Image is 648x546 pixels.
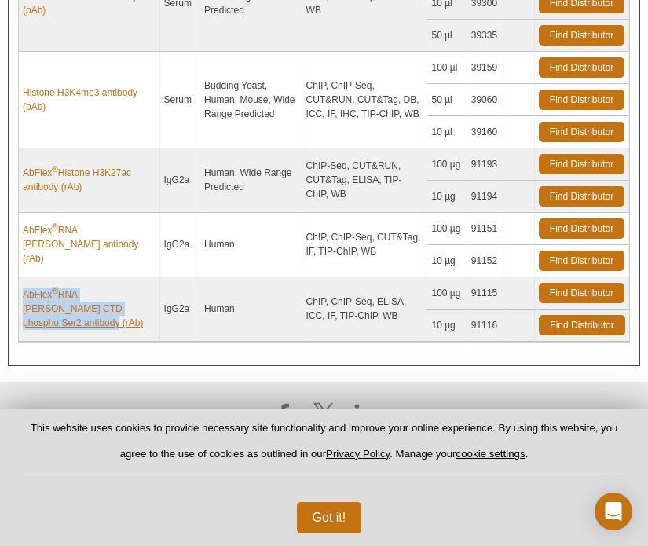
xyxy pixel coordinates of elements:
[52,287,57,295] sup: ®
[427,52,467,84] td: 100 µl
[160,277,201,342] td: IgG2a
[200,148,302,213] td: Human, Wide Range Predicted
[539,283,624,303] a: Find Distributor
[297,502,362,533] button: Got it!
[467,52,503,84] td: 39159
[427,245,467,277] td: 10 µg
[302,52,428,148] td: ChIP, ChIP-Seq, CUT&RUN, CUT&Tag, DB, ICC, IF, IHC, TIP-ChIP, WB
[539,25,624,46] a: Find Distributor
[200,52,302,148] td: Budding Yeast, Human, Mouse, Wide Range Predicted
[467,20,503,52] td: 39335
[539,90,624,110] a: Find Distributor
[160,213,201,277] td: IgG2a
[302,213,428,277] td: ChIP, ChIP-Seq, CUT&Tag, IF, TIP-ChIP, WB
[326,448,390,460] a: Privacy Policy
[23,288,156,330] a: AbFlex®RNA [PERSON_NAME] CTD phospho Ser2 antibody (rAb)
[427,116,467,148] td: 10 µl
[467,181,503,213] td: 91194
[427,181,467,213] td: 10 µg
[23,223,156,266] a: AbFlex®RNA [PERSON_NAME] antibody (rAb)
[539,251,624,271] a: Find Distributor
[200,213,302,277] td: Human
[52,222,57,231] sup: ®
[427,213,467,245] td: 100 µg
[427,277,467,310] td: 100 µg
[302,148,428,213] td: ChIP-Seq, CUT&RUN, CUT&Tag, ELISA, TIP-ChIP, WB
[539,122,624,142] a: Find Distributor
[427,84,467,116] td: 50 µl
[467,277,503,310] td: 91115
[467,213,503,245] td: 91151
[539,154,624,174] a: Find Distributor
[467,84,503,116] td: 39060
[427,20,467,52] td: 50 µl
[595,493,632,530] div: Open Intercom Messenger
[160,148,201,213] td: IgG2a
[539,57,624,78] a: Find Distributor
[200,277,302,342] td: Human
[539,315,625,335] a: Find Distributor
[160,52,201,148] td: Serum
[23,86,156,114] a: Histone H3K4me3 antibody (pAb)
[467,116,503,148] td: 39160
[456,448,525,460] button: cookie settings
[539,218,624,239] a: Find Distributor
[23,166,156,194] a: AbFlex®Histone H3K27ac antibody (rAb)
[302,277,428,342] td: ChIP, ChIP-Seq, ELISA, ICC, IF, TIP-ChIP, WB
[467,310,503,342] td: 91116
[52,165,57,174] sup: ®
[427,148,467,181] td: 100 µg
[427,310,467,342] td: 10 µg
[25,421,623,474] p: This website uses cookies to provide necessary site functionality and improve your online experie...
[467,148,503,181] td: 91193
[539,186,624,207] a: Find Distributor
[467,245,503,277] td: 91152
